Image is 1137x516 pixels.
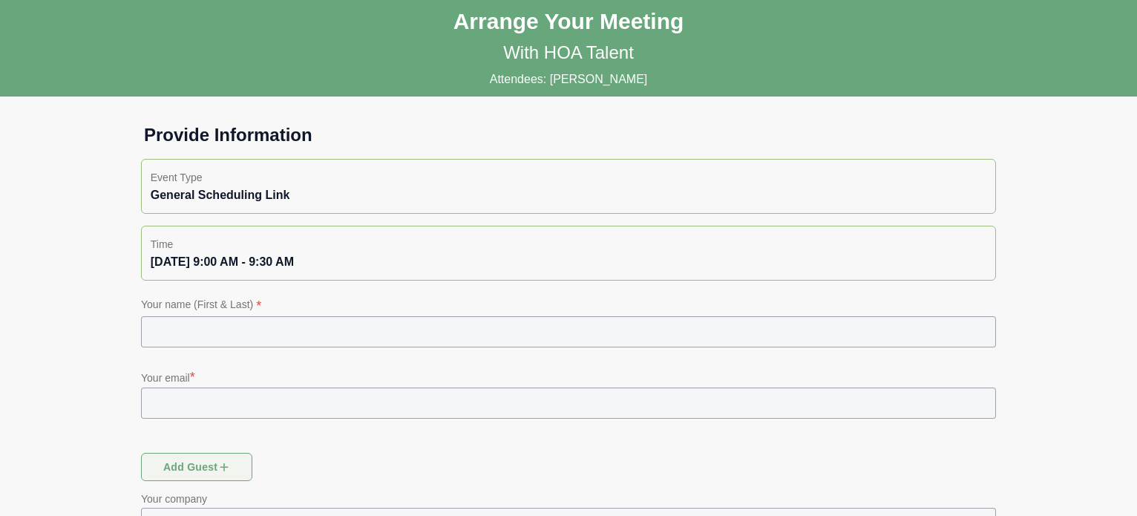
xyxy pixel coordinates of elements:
span: Add guest [163,453,232,481]
div: General Scheduling Link [151,186,986,204]
p: Your name (First & Last) [141,295,996,316]
p: Your email [141,367,996,388]
p: Event Type [151,169,986,186]
p: Attendees: [PERSON_NAME] [490,71,648,88]
h1: Provide Information [132,123,1005,147]
div: [DATE] 9:00 AM - 9:30 AM [151,253,986,271]
p: Your company [141,490,996,508]
button: Add guest [141,453,252,481]
p: With HOA Talent [503,41,634,65]
h1: Arrange Your Meeting [453,8,684,35]
p: Time [151,235,986,253]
